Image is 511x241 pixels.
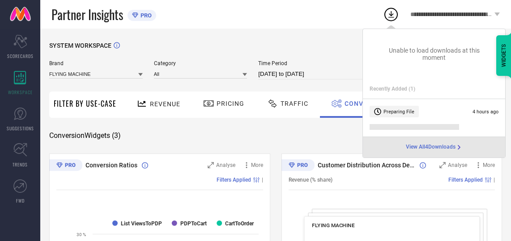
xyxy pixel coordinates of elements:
[208,162,214,168] svg: Zoom
[217,100,244,107] span: Pricing
[345,100,388,107] span: Conversion
[473,109,498,115] span: 4 hours ago
[483,162,495,168] span: More
[281,100,308,107] span: Traffic
[494,177,495,183] span: |
[262,177,263,183] span: |
[154,60,247,66] span: Category
[383,6,399,22] div: Open download list
[85,162,137,169] span: Conversion Ratios
[370,86,415,92] span: Recently Added ( 1 )
[225,220,254,227] text: CartToOrder
[381,47,487,61] span: Unable to load downloads at this moment
[216,162,235,168] span: Analyse
[49,42,111,49] span: SYSTEM WORKSPACE
[49,131,121,140] span: Conversion Widgets ( 3 )
[8,89,33,96] span: WORKSPACE
[258,69,375,79] input: Select time period
[180,220,207,227] text: PDPToCart
[406,144,456,151] span: View All 4 Downloads
[16,197,25,204] span: FWD
[312,222,354,229] span: FLYING MACHINE
[448,162,467,168] span: Analyse
[318,162,416,169] span: Customer Distribution Across Device/OS
[49,60,143,66] span: Brand
[150,100,180,108] span: Revenue
[7,125,34,132] span: SUGGESTIONS
[7,53,34,59] span: SCORECARDS
[251,162,263,168] span: More
[121,220,162,227] text: List ViewsToPDP
[13,161,28,168] span: TRENDS
[49,159,82,173] div: Premium
[383,109,414,115] span: Preparing File
[406,144,463,151] a: View All4Downloads
[281,159,315,173] div: Premium
[51,5,123,24] span: Partner Insights
[54,98,116,109] span: Filter By Use-Case
[406,144,463,151] div: Open download page
[448,177,483,183] span: Filters Applied
[439,162,446,168] svg: Zoom
[258,60,375,66] span: Time Period
[289,177,332,183] span: Revenue (% share)
[217,177,251,183] span: Filters Applied
[77,232,86,237] text: 30 %
[138,12,152,19] span: PRO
